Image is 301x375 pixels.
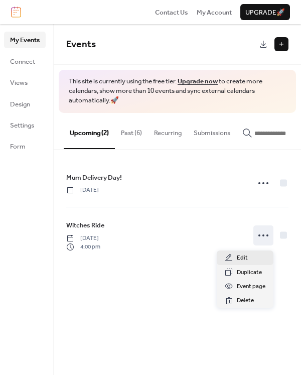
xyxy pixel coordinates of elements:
[10,142,26,152] span: Form
[4,53,46,69] a: Connect
[178,75,218,88] a: Upgrade now
[4,138,46,154] a: Form
[11,7,21,18] img: logo
[69,77,286,105] span: This site is currently using the free tier. to create more calendars, show more than 10 events an...
[66,220,104,231] a: Witches Ride
[66,220,104,230] span: Witches Ride
[66,173,122,183] span: Mum Delivery Day!
[4,74,46,90] a: Views
[197,7,232,17] a: My Account
[4,96,46,112] a: Design
[115,113,148,148] button: Past (6)
[10,78,28,88] span: Views
[4,32,46,48] a: My Events
[148,113,188,148] button: Recurring
[10,35,40,45] span: My Events
[4,117,46,133] a: Settings
[10,99,30,109] span: Design
[66,172,122,183] a: Mum Delivery Day!
[155,7,188,17] a: Contact Us
[66,186,99,195] span: [DATE]
[64,113,115,149] button: Upcoming (2)
[66,35,96,54] span: Events
[197,8,232,18] span: My Account
[66,242,100,252] span: 4:00 pm
[188,113,236,148] button: Submissions
[66,234,100,243] span: [DATE]
[10,120,34,131] span: Settings
[245,8,285,18] span: Upgrade 🚀
[10,57,35,67] span: Connect
[155,8,188,18] span: Contact Us
[240,4,290,20] button: Upgrade🚀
